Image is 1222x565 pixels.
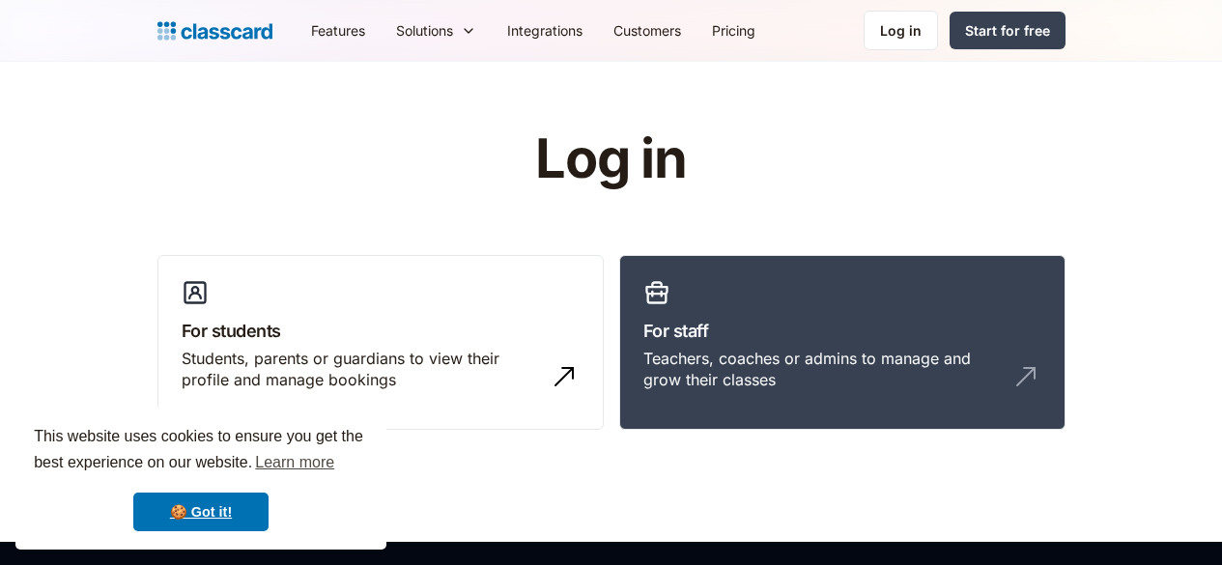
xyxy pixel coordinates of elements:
[15,407,386,550] div: cookieconsent
[296,9,381,52] a: Features
[864,11,938,50] a: Log in
[396,20,453,41] div: Solutions
[381,9,492,52] div: Solutions
[34,425,368,477] span: This website uses cookies to ensure you get the best experience on our website.
[598,9,696,52] a: Customers
[157,255,604,431] a: For studentsStudents, parents or guardians to view their profile and manage bookings
[619,255,1066,431] a: For staffTeachers, coaches or admins to manage and grow their classes
[133,493,269,531] a: dismiss cookie message
[643,348,1003,391] div: Teachers, coaches or admins to manage and grow their classes
[157,17,272,44] a: Logo
[492,9,598,52] a: Integrations
[950,12,1066,49] a: Start for free
[643,318,1041,344] h3: For staff
[252,448,337,477] a: learn more about cookies
[304,129,918,189] h1: Log in
[696,9,771,52] a: Pricing
[182,318,580,344] h3: For students
[182,348,541,391] div: Students, parents or guardians to view their profile and manage bookings
[965,20,1050,41] div: Start for free
[880,20,922,41] div: Log in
